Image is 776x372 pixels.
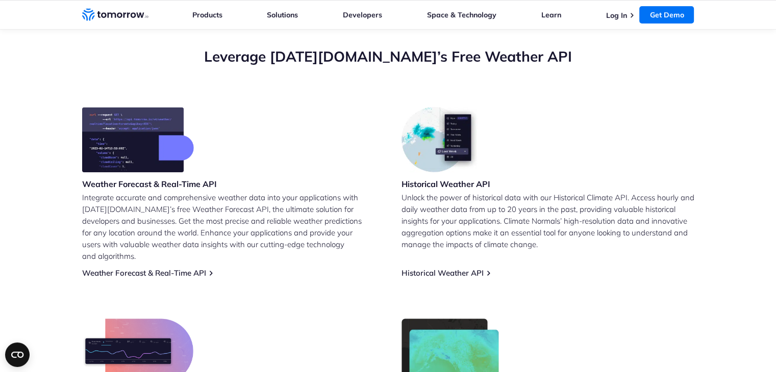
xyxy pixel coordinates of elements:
[606,11,627,20] a: Log In
[82,268,206,278] a: Weather Forecast & Real-Time API
[402,178,490,190] h3: Historical Weather API
[82,7,148,22] a: Home link
[402,192,694,250] p: Unlock the power of historical data with our Historical Climate API. Access hourly and daily weat...
[541,10,561,19] a: Learn
[267,10,298,19] a: Solutions
[5,342,30,367] button: Open CMP widget
[82,192,375,262] p: Integrate accurate and comprehensive weather data into your applications with [DATE][DOMAIN_NAME]...
[82,47,694,66] h2: Leverage [DATE][DOMAIN_NAME]’s Free Weather API
[402,268,484,278] a: Historical Weather API
[639,6,694,23] a: Get Demo
[343,10,382,19] a: Developers
[82,178,217,190] h3: Weather Forecast & Real-Time API
[427,10,496,19] a: Space & Technology
[192,10,222,19] a: Products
